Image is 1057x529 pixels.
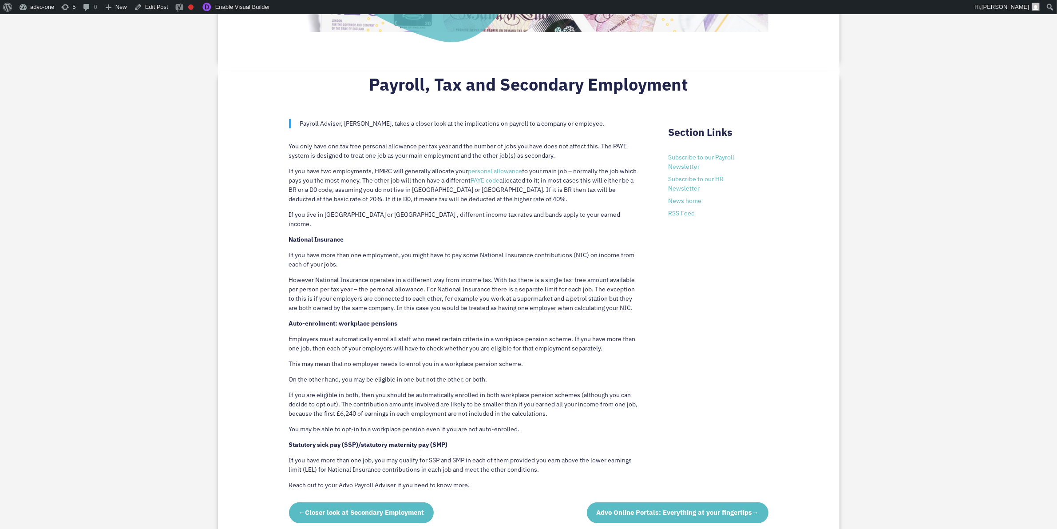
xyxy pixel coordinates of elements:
p: On the other hand, you may be eligible in one but not the other, or both. [289,375,642,390]
div: Focus keyphrase not set [188,4,194,10]
span: → [752,508,759,517]
a: Advo Online Portals: Everything at your fingertips→ [587,502,768,524]
span: ← [298,508,305,517]
p: If you live in [GEOGRAPHIC_DATA] or [GEOGRAPHIC_DATA] , different income tax rates and bands appl... [289,210,642,235]
h2: Section Links [668,126,768,143]
a: PAYE code [471,176,500,184]
p: However National Insurance operates in a different way from income tax. With tax there is a singl... [289,275,642,319]
a: RSS Feed [668,209,695,217]
p: If you have more than one job, you may qualify for SSP and SMP in each of them provided you earn ... [289,456,642,481]
p: You may be able to opt-in to a workplace pension even if you are not auto-enrolled. [289,425,642,440]
p: Employers must automatically enrol all staff who meet certain criteria in a workplace pension sch... [289,334,642,359]
h2: Payroll, Tax and Secondary Employment [289,74,768,99]
span: Advo Online Portals: Everything at your fingertips [596,508,752,517]
strong: Statutory sick pay (SSP)/statutory maternity pay (SMP) [289,441,448,449]
strong: National Insurance [289,235,344,243]
span: Closer look at Secondary Employment [305,508,424,517]
a: ←Closer look at Secondary Employment [289,502,434,524]
span: [PERSON_NAME] [982,4,1029,10]
p: You only have one tax free personal allowance per tax year and the number of jobs you have does n... [289,142,642,167]
p: This may mean that no employer needs to enrol you in a workplace pension scheme. [289,359,642,375]
strong: Auto-enrolment: workplace pensions [289,319,398,327]
p: If you have more than one employment, you might have to pay some National Insurance contributions... [289,251,642,275]
p: Reach out to your Advo Payroll Adviser if you need to know more. [289,481,642,490]
p: If you have two employments, HMRC will generally allocate your to your main job – normally the jo... [289,167,642,210]
a: Subscribe to our HR Newsletter [668,175,724,192]
a: Subscribe to our Payroll Newsletter [668,153,734,171]
p: If you are eligible in both, then you should be automatically enrolled in both workplace pension ... [289,390,642,425]
a: personal allowance [468,167,523,175]
p: Payroll Adviser, [PERSON_NAME], takes a closer look at the implications on payroll to a company o... [300,119,642,128]
a: News home [668,197,701,205]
